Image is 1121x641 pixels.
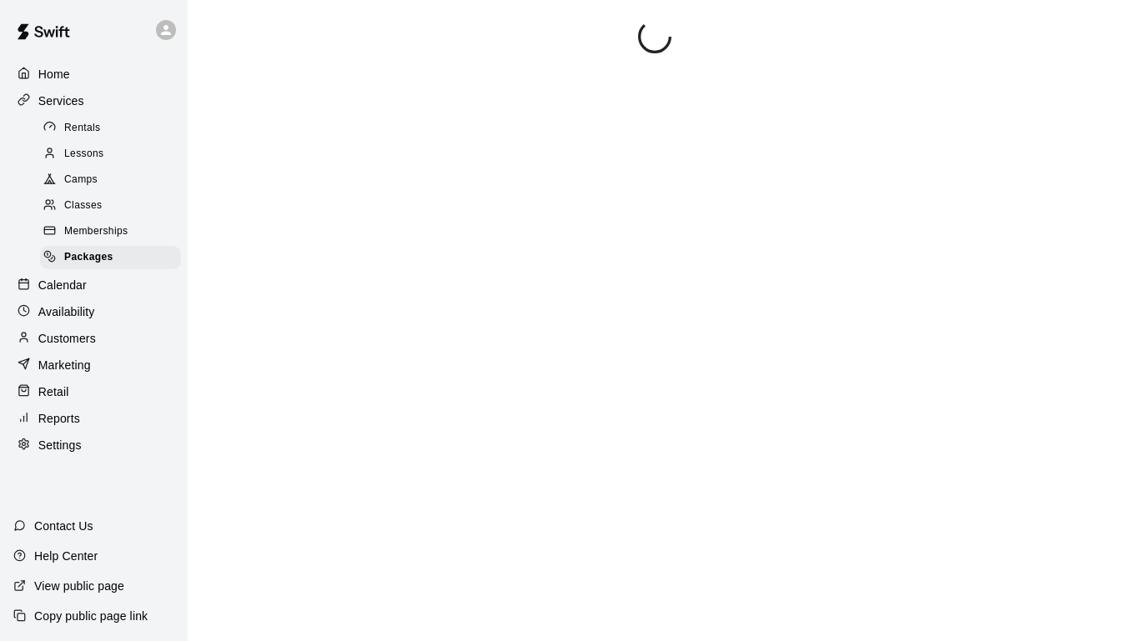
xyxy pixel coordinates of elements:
a: Packages [40,245,188,271]
span: Camps [64,172,98,188]
p: Marketing [38,357,91,373]
a: Memberships [40,219,188,245]
p: View public page [34,578,124,594]
p: Help Center [34,548,98,564]
a: Lessons [40,141,188,167]
a: Retail [13,379,174,404]
span: Rentals [64,120,101,137]
span: Memberships [64,223,128,240]
span: Classes [64,198,102,214]
p: Availability [38,303,95,320]
div: Rentals [40,117,181,140]
p: Contact Us [34,518,93,534]
a: Rentals [40,115,188,141]
a: Home [13,62,174,87]
a: Settings [13,433,174,458]
div: Packages [40,246,181,269]
a: Marketing [13,353,174,378]
p: Customers [38,330,96,347]
div: Lessons [40,143,181,166]
p: Settings [38,437,82,453]
p: Services [38,93,84,109]
p: Copy public page link [34,608,148,624]
a: Calendar [13,273,174,298]
div: Memberships [40,220,181,243]
p: Retail [38,383,69,400]
a: Customers [13,326,174,351]
span: Lessons [64,146,104,163]
div: Camps [40,168,181,192]
a: Availability [13,299,174,324]
a: Classes [40,193,188,219]
span: Packages [64,249,113,266]
p: Home [38,66,70,83]
a: Camps [40,168,188,193]
p: Reports [38,410,80,427]
p: Calendar [38,277,87,293]
a: Reports [13,406,174,431]
div: Classes [40,194,181,218]
a: Services [13,88,174,113]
